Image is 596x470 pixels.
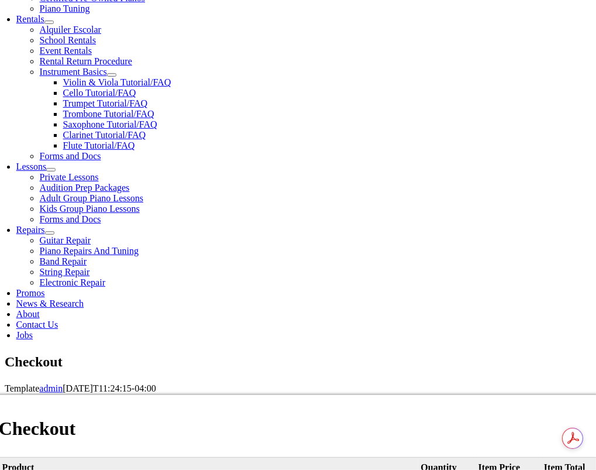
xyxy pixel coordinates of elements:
span: Template [5,383,39,393]
a: Band Repair [40,256,87,266]
a: Trombone Tutorial/FAQ [63,109,154,119]
button: Open submenu of Instrument Basics [107,73,116,77]
a: Piano Repairs And Tuning [40,246,139,256]
a: Kids Group Piano Lessons [40,204,140,214]
a: About [16,309,40,319]
a: Guitar Repair [40,235,91,245]
a: Clarinet Tutorial/FAQ [63,130,146,140]
a: Saxophone Tutorial/FAQ [63,119,157,129]
a: Rentals [16,14,44,24]
a: Rental Return Procedure [40,56,132,66]
a: Audition Prep Packages [40,183,130,193]
a: Alquiler Escolar [40,25,101,35]
a: Promos [16,288,45,298]
span: [DATE]T11:24:15-04:00 [63,383,156,393]
a: Cello Tutorial/FAQ [63,88,136,98]
a: News & Research [16,299,84,308]
a: String Repair [40,267,90,277]
a: Trumpet Tutorial/FAQ [63,98,147,108]
a: Forms and Docs [40,214,101,224]
button: Open submenu of Rentals [44,20,54,24]
a: Contact Us [16,320,58,330]
a: School Rentals [40,35,96,45]
a: Event Rentals [40,46,92,56]
a: Jobs [16,330,33,340]
a: Flute Tutorial/FAQ [63,140,135,150]
a: Electronic Repair [40,277,105,287]
button: Open submenu of Lessons [46,168,56,171]
a: Lessons [16,162,47,171]
a: admin [39,383,63,393]
a: Repairs [16,225,45,235]
a: Violin & Viola Tutorial/FAQ [63,77,171,87]
a: Instrument Basics [40,67,107,77]
a: Forms and Docs [40,151,101,161]
a: Adult Group Piano Lessons [40,193,143,203]
button: Open submenu of Repairs [45,231,54,235]
a: Piano Tuning [40,4,90,13]
a: Private Lessons [40,172,99,182]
